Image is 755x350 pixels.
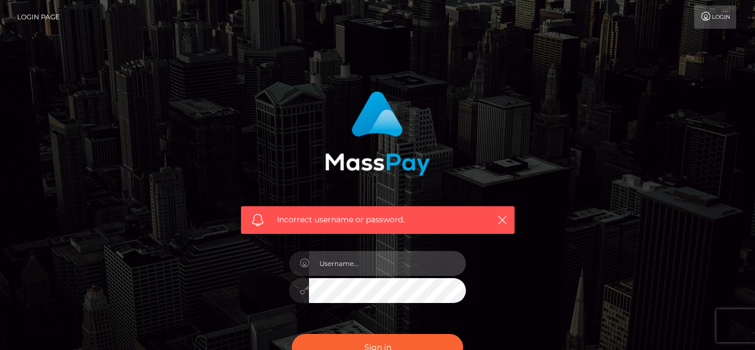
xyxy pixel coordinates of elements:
a: Login Page [17,6,60,29]
span: Incorrect username or password. [277,214,479,226]
input: Username... [309,251,466,276]
a: Login [694,6,736,29]
img: MassPay Login [325,91,430,176]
